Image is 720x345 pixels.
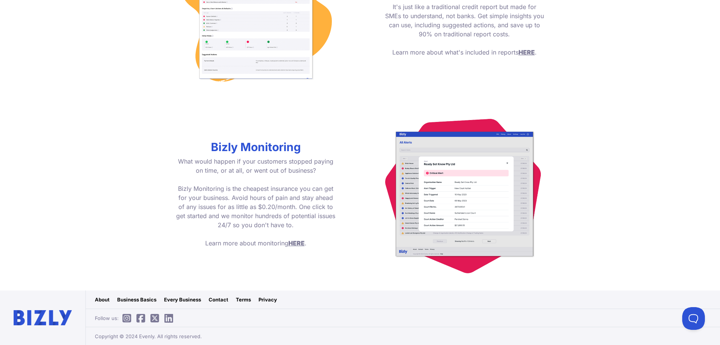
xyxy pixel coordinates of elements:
a: Business Basics [117,296,156,303]
a: HERE [288,239,305,247]
a: About [95,296,110,303]
p: What would happen if your customers stopped paying on time, or at all, or went out of business? B... [176,157,336,248]
a: Every Business [164,296,201,303]
span: Follow us: [95,314,177,322]
a: Terms [236,296,251,303]
a: HERE [519,48,535,56]
h2: Bizly Monitoring [176,140,336,154]
span: Copyright © 2024 Evenly. All rights reserved. [95,333,202,340]
img: alert [385,114,544,273]
a: Contact [209,296,228,303]
iframe: Toggle Customer Support [682,307,705,330]
a: Privacy [259,296,277,303]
